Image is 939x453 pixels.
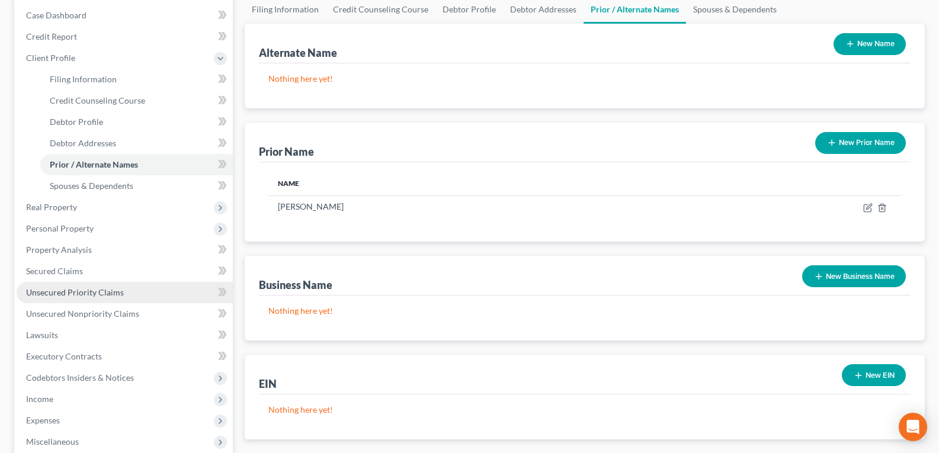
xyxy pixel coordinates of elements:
span: Case Dashboard [26,10,86,20]
a: Debtor Addresses [40,133,233,154]
span: Spouses & Dependents [50,181,133,191]
span: Codebtors Insiders & Notices [26,372,134,383]
span: Real Property [26,202,77,212]
th: Name [268,172,674,195]
div: Alternate Name [259,46,337,60]
a: Prior / Alternate Names [40,154,233,175]
button: New EIN [842,364,906,386]
a: Lawsuits [17,325,233,346]
a: Case Dashboard [17,5,233,26]
div: Business Name [259,278,332,292]
p: Nothing here yet! [268,73,901,85]
td: [PERSON_NAME] [268,195,674,218]
a: Credit Counseling Course [40,90,233,111]
span: Debtor Profile [50,117,103,127]
span: Debtor Addresses [50,138,116,148]
span: Credit Counseling Course [50,95,145,105]
a: Unsecured Nonpriority Claims [17,303,233,325]
button: New Prior Name [815,132,906,154]
span: Client Profile [26,53,75,63]
span: Prior / Alternate Names [50,159,138,169]
button: New Name [834,33,906,55]
span: Executory Contracts [26,351,102,361]
button: New Business Name [802,265,906,287]
a: Debtor Profile [40,111,233,133]
div: Open Intercom Messenger [899,413,927,441]
div: EIN [259,377,277,391]
span: Miscellaneous [26,436,79,446]
a: Secured Claims [17,261,233,282]
a: Executory Contracts [17,346,233,367]
a: Spouses & Dependents [40,175,233,197]
span: Expenses [26,415,60,425]
span: Lawsuits [26,330,58,340]
p: Nothing here yet! [268,305,901,317]
span: Property Analysis [26,245,92,255]
a: Unsecured Priority Claims [17,282,233,303]
span: Credit Report [26,31,77,41]
span: Personal Property [26,223,94,233]
span: Unsecured Nonpriority Claims [26,309,139,319]
span: Income [26,394,53,404]
span: Unsecured Priority Claims [26,287,124,297]
p: Nothing here yet! [268,404,901,416]
a: Filing Information [40,69,233,90]
a: Property Analysis [17,239,233,261]
div: Prior Name [259,144,314,159]
span: Secured Claims [26,266,83,276]
a: Credit Report [17,26,233,47]
span: Filing Information [50,74,117,84]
